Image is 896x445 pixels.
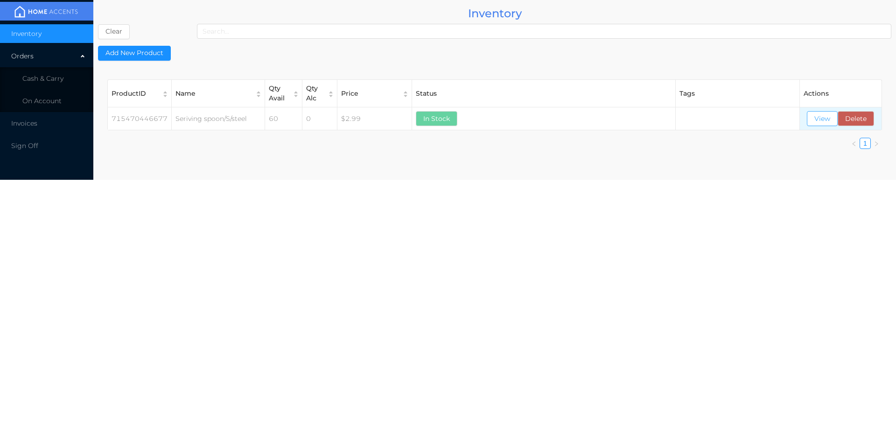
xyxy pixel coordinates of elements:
div: Sort [162,90,168,98]
i: icon: right [874,141,879,147]
div: Sort [255,90,262,98]
li: Previous Page [848,138,860,149]
input: Search... [197,24,891,39]
span: Sign Off [11,141,38,150]
i: icon: caret-down [293,93,299,95]
button: View [807,111,838,126]
span: On Account [22,97,62,105]
div: Sort [328,90,334,98]
td: 0 [302,107,337,130]
td: Seriving spoon/S/steel [172,107,265,130]
div: ProductID [112,89,157,99]
i: icon: left [851,141,857,147]
div: Actions [804,89,878,99]
div: Sort [402,90,409,98]
i: icon: caret-down [162,93,168,95]
i: icon: caret-up [162,90,168,92]
i: icon: caret-down [403,93,409,95]
button: Delete [838,111,874,126]
i: icon: caret-down [328,93,334,95]
div: Qty Avail [269,84,288,103]
i: icon: caret-down [256,93,262,95]
div: Name [175,89,251,99]
span: Cash & Carry [22,74,63,83]
div: Sort [293,90,299,98]
td: 60 [265,107,302,130]
button: Add New Product [98,46,171,61]
div: Status [416,89,672,99]
div: Tags [679,89,796,99]
div: Price [341,89,398,99]
i: icon: caret-up [328,90,334,92]
img: mainBanner [11,5,81,19]
i: icon: caret-up [293,90,299,92]
button: In Stock [416,111,457,126]
span: Inventory [11,29,42,38]
li: Next Page [871,138,882,149]
i: icon: caret-up [256,90,262,92]
i: icon: caret-up [403,90,409,92]
li: 1 [860,138,871,149]
span: Invoices [11,119,37,127]
td: 715470446677 [108,107,172,130]
button: Clear [98,24,130,39]
td: $2.99 [337,107,412,130]
div: Inventory [98,5,891,22]
div: Qty Alc [306,84,323,103]
a: 1 [863,140,867,147]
